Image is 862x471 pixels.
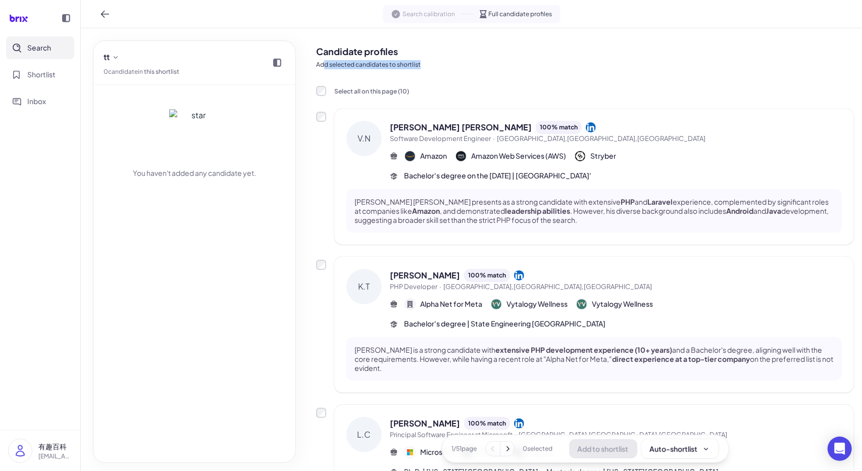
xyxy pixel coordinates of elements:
label: Add to shortlist [316,260,326,270]
img: 公司logo [577,299,587,309]
p: [EMAIL_ADDRESS][DOMAIN_NAME] [38,452,72,461]
img: star [169,109,220,160]
span: Software Development Engineer [390,134,491,143]
span: [GEOGRAPHIC_DATA],[GEOGRAPHIC_DATA],[GEOGRAPHIC_DATA] [519,431,727,439]
div: L.C [346,417,382,452]
span: Alpha Net for Meta [420,299,482,309]
div: 100 % match [464,269,510,282]
strong: leadership abilities [505,206,570,215]
span: · [439,282,441,291]
span: [GEOGRAPHIC_DATA],[GEOGRAPHIC_DATA],[GEOGRAPHIC_DATA] [497,134,705,143]
span: Amazon [420,151,447,161]
img: 公司logo [456,151,466,161]
strong: Laravel [647,197,673,206]
span: tt [104,51,110,63]
span: [PERSON_NAME] [PERSON_NAME] [390,121,532,133]
div: 100 % match [464,417,510,430]
span: · [493,134,495,143]
img: 公司logo [405,151,415,161]
label: Add to shortlist [316,112,326,122]
span: Stryber [590,151,616,161]
div: You haven't added any candidate yet. [133,168,256,178]
h2: Candidate profiles [316,44,854,58]
span: 1 / 51 page [452,444,477,453]
span: · [515,431,517,439]
button: Auto-shortlist [641,439,719,458]
strong: Android [726,206,753,215]
span: [PERSON_NAME] [390,417,460,430]
span: Bachelor's degree on the [DATE] | [GEOGRAPHIC_DATA]' [404,170,591,181]
img: 公司logo [575,151,585,161]
button: Search [6,36,74,59]
div: K.T [346,269,382,304]
span: Principal Software Engineer at Microsoft [390,431,513,439]
div: Open Intercom Messenger [828,437,852,461]
div: 0 candidate in [104,67,179,76]
p: 有趣百科 [38,441,72,452]
span: 0 selected [523,444,553,453]
span: PHP Developer [390,282,437,291]
img: 公司logo [491,299,501,309]
span: Vytalogy Wellness [506,299,568,309]
div: Auto-shortlist [650,444,710,454]
button: tt [99,49,124,65]
span: Select all on this page ( 10 ) [334,87,409,95]
span: Bachelor's degree | State Engineering [GEOGRAPHIC_DATA] [404,318,605,329]
strong: Java [766,206,781,215]
div: 100 % match [536,121,582,134]
p: [PERSON_NAME] is a strong candidate with and a Bachelor's degree, aligning well with the core req... [354,345,834,373]
strong: Amazon [412,206,440,215]
strong: PHP [621,197,635,206]
div: V.N [346,121,382,156]
a: this shortlist [144,68,179,75]
input: Select all on this page (10) [316,86,326,96]
strong: direct experience at a top-tier company [612,354,750,363]
img: 公司logo [405,447,415,457]
label: Add to shortlist [316,408,326,418]
span: Inbox [27,96,46,107]
span: Full candidate profiles [489,10,552,19]
span: Amazon Web Services (AWS) [471,151,566,161]
p: [PERSON_NAME] [PERSON_NAME] presents as a strong candidate with extensive and experience, complem... [354,197,834,225]
img: user_logo.png [9,439,32,462]
span: Vytalogy Wellness [592,299,653,309]
span: [GEOGRAPHIC_DATA],[GEOGRAPHIC_DATA],[GEOGRAPHIC_DATA] [443,282,652,291]
strong: extensive PHP development experience (10+ years) [495,345,672,354]
span: [PERSON_NAME] [390,269,460,281]
span: Search calibration [403,10,455,19]
span: Microsoft [420,447,453,457]
button: Shortlist [6,63,74,86]
span: Shortlist [27,69,56,80]
span: Search [27,42,51,53]
button: Inbox [6,90,74,113]
p: Add selected candidates to shortlist [316,60,854,69]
